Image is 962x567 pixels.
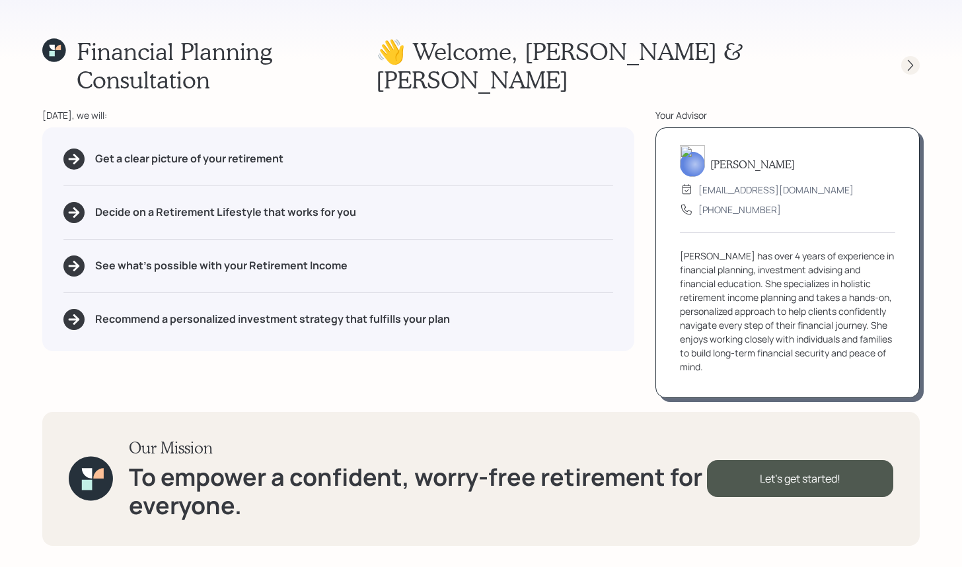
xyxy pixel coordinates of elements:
h1: To empower a confident, worry-free retirement for everyone. [129,463,707,519]
div: [PHONE_NUMBER] [698,203,781,217]
div: Let's get started! [707,460,893,497]
div: Your Advisor [655,108,920,122]
div: [EMAIL_ADDRESS][DOMAIN_NAME] [698,183,854,197]
h1: 👋 Welcome , [PERSON_NAME] & [PERSON_NAME] [376,37,877,94]
h5: See what's possible with your Retirement Income [95,259,348,272]
h5: Recommend a personalized investment strategy that fulfills your plan [95,313,450,325]
div: [PERSON_NAME] has over 4 years of experience in financial planning, investment advising and finan... [680,249,895,374]
h1: Financial Planning Consultation [77,37,376,94]
img: aleksandra-headshot.png [680,145,705,177]
div: [DATE], we will: [42,108,634,122]
h5: Decide on a Retirement Lifestyle that works for you [95,206,356,218]
h5: Get a clear picture of your retirement [95,152,283,165]
h3: Our Mission [129,438,707,457]
h5: [PERSON_NAME] [710,158,795,170]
